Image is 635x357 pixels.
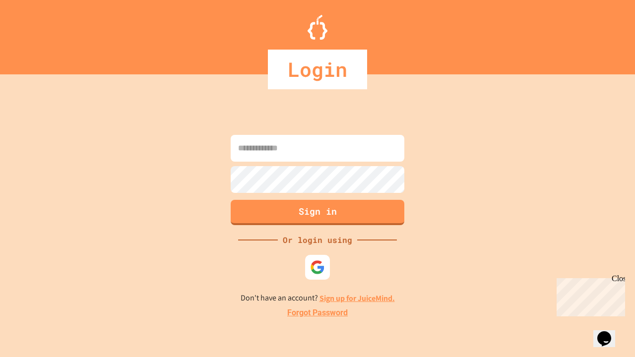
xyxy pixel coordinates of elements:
div: Or login using [278,234,357,246]
p: Don't have an account? [241,292,395,304]
div: Login [268,50,367,89]
button: Sign in [231,200,404,225]
img: google-icon.svg [310,260,325,275]
iframe: chat widget [553,274,625,316]
iframe: chat widget [593,317,625,347]
div: Chat with us now!Close [4,4,68,63]
a: Forgot Password [287,307,348,319]
a: Sign up for JuiceMind. [319,293,395,303]
img: Logo.svg [308,15,327,40]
